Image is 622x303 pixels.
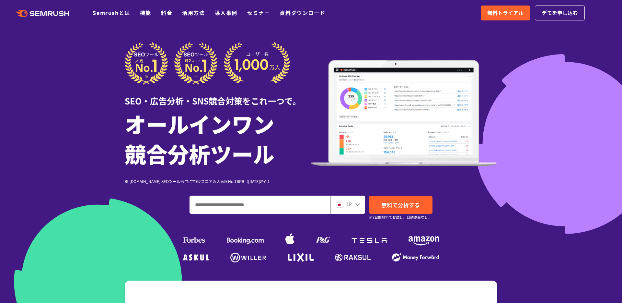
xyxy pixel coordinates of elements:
[481,6,530,20] a: 無料トライアル
[125,85,311,107] div: SEO・広告分析・SNS競合対策をこれ一つで。
[93,9,130,17] a: Semrushとは
[487,9,524,17] span: 無料トライアル
[161,9,172,17] a: 料金
[247,9,270,17] a: セミナー
[542,9,578,17] span: デモを申し込む
[346,200,352,208] span: JP
[140,9,151,17] a: 機能
[125,178,311,184] div: ※ [DOMAIN_NAME] SEOツール部門にてG2スコア＆人気度No.1獲得（[DATE]時点）
[369,214,432,220] small: ※7日間無料でお試し。自動課金なし。
[182,9,205,17] a: 活用方法
[280,9,325,17] a: 資料ダウンロード
[215,9,237,17] a: 導入事例
[535,6,585,20] a: デモを申し込む
[369,196,432,214] a: 無料で分析する
[381,201,420,209] span: 無料で分析する
[125,109,311,168] h1: オールインワン 競合分析ツール
[190,196,330,213] input: ドメイン、キーワードまたはURLを入力してください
